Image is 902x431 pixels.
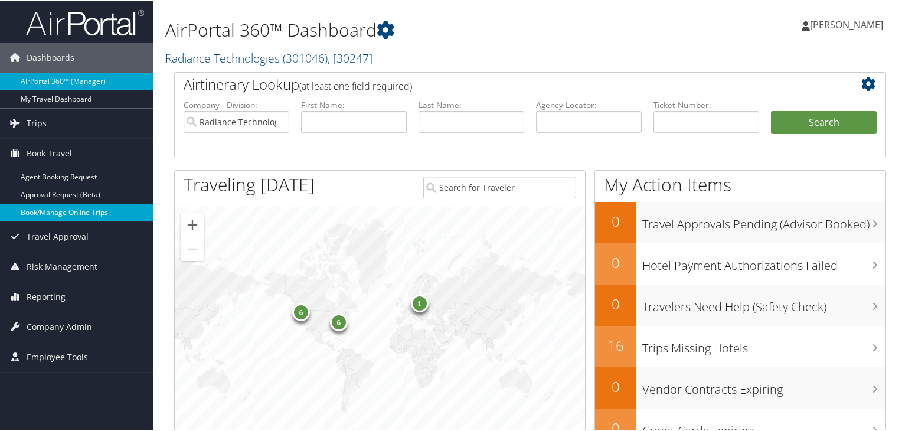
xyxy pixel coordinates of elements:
[595,366,885,407] a: 0Vendor Contracts Expiring
[329,312,347,329] div: 6
[184,73,818,93] h2: Airtinerary Lookup
[27,341,88,371] span: Employee Tools
[595,171,885,196] h1: My Action Items
[283,49,328,65] span: ( 301046 )
[423,175,577,197] input: Search for Traveler
[642,292,885,314] h3: Travelers Need Help (Safety Check)
[595,334,636,354] h2: 16
[642,250,885,273] h3: Hotel Payment Authorizations Failed
[301,98,407,110] label: First Name:
[536,98,642,110] label: Agency Locator:
[595,252,636,272] h2: 0
[27,221,89,250] span: Travel Approval
[299,79,412,92] span: (at least one field required)
[595,376,636,396] h2: 0
[292,302,310,320] div: 6
[184,171,315,196] h1: Traveling [DATE]
[419,98,524,110] label: Last Name:
[27,42,74,71] span: Dashboards
[595,201,885,242] a: 0Travel Approvals Pending (Advisor Booked)
[642,374,885,397] h3: Vendor Contracts Expiring
[595,293,636,313] h2: 0
[642,209,885,231] h3: Travel Approvals Pending (Advisor Booked)
[27,107,47,137] span: Trips
[27,311,92,341] span: Company Admin
[595,210,636,230] h2: 0
[181,212,204,236] button: Zoom in
[771,110,877,133] button: Search
[27,281,66,311] span: Reporting
[27,138,72,167] span: Book Travel
[595,242,885,283] a: 0Hotel Payment Authorizations Failed
[26,8,144,35] img: airportal-logo.png
[165,49,372,65] a: Radiance Technologies
[595,283,885,325] a: 0Travelers Need Help (Safety Check)
[328,49,372,65] span: , [ 30247 ]
[181,236,204,260] button: Zoom out
[595,325,885,366] a: 16Trips Missing Hotels
[410,293,428,311] div: 1
[165,17,652,41] h1: AirPortal 360™ Dashboard
[642,333,885,355] h3: Trips Missing Hotels
[802,6,895,41] a: [PERSON_NAME]
[653,98,759,110] label: Ticket Number:
[27,251,97,280] span: Risk Management
[810,17,883,30] span: [PERSON_NAME]
[184,98,289,110] label: Company - Division:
